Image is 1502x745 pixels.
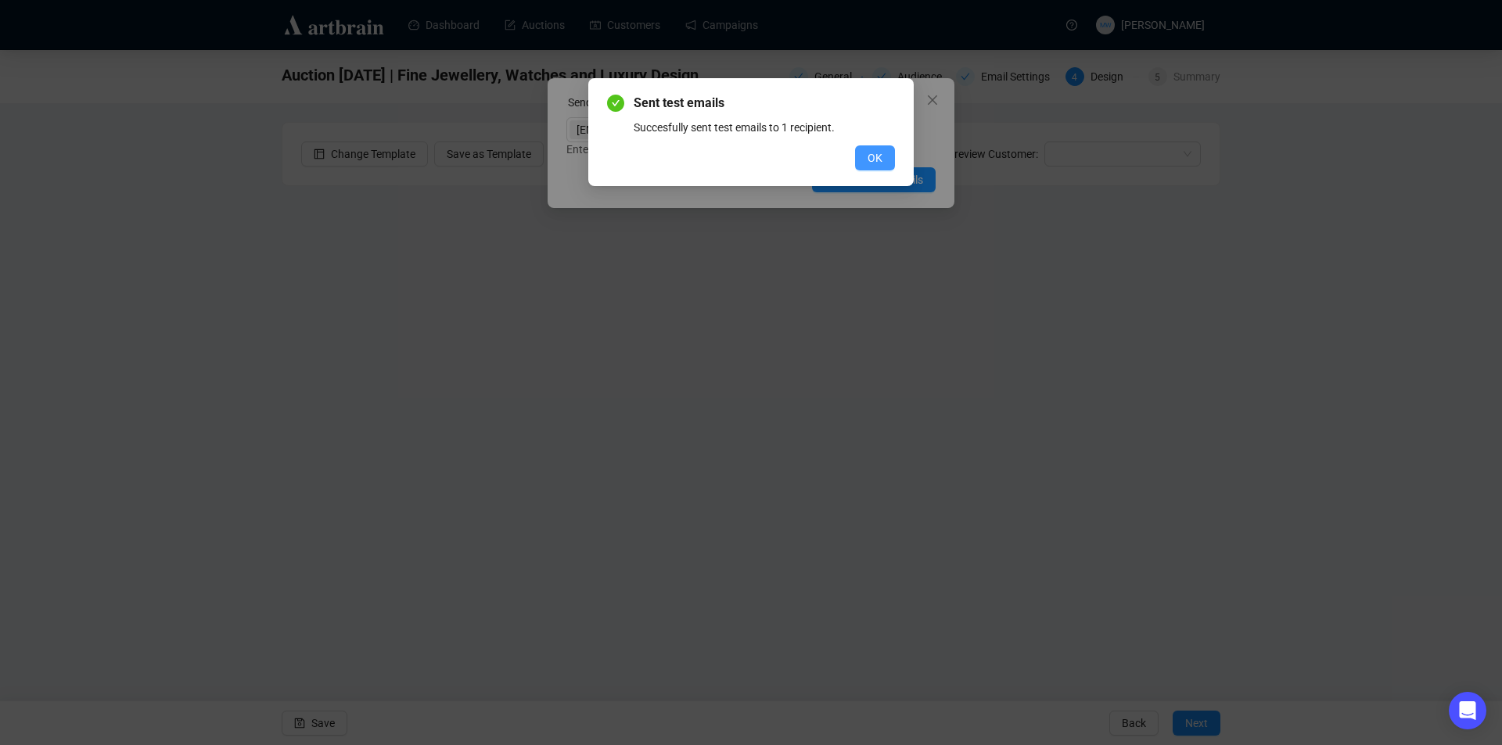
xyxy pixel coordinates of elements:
[634,94,895,113] span: Sent test emails
[607,95,624,112] span: check-circle
[868,149,882,167] span: OK
[1449,692,1486,729] div: Open Intercom Messenger
[855,145,895,170] button: OK
[634,119,895,136] div: Succesfully sent test emails to 1 recipient.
